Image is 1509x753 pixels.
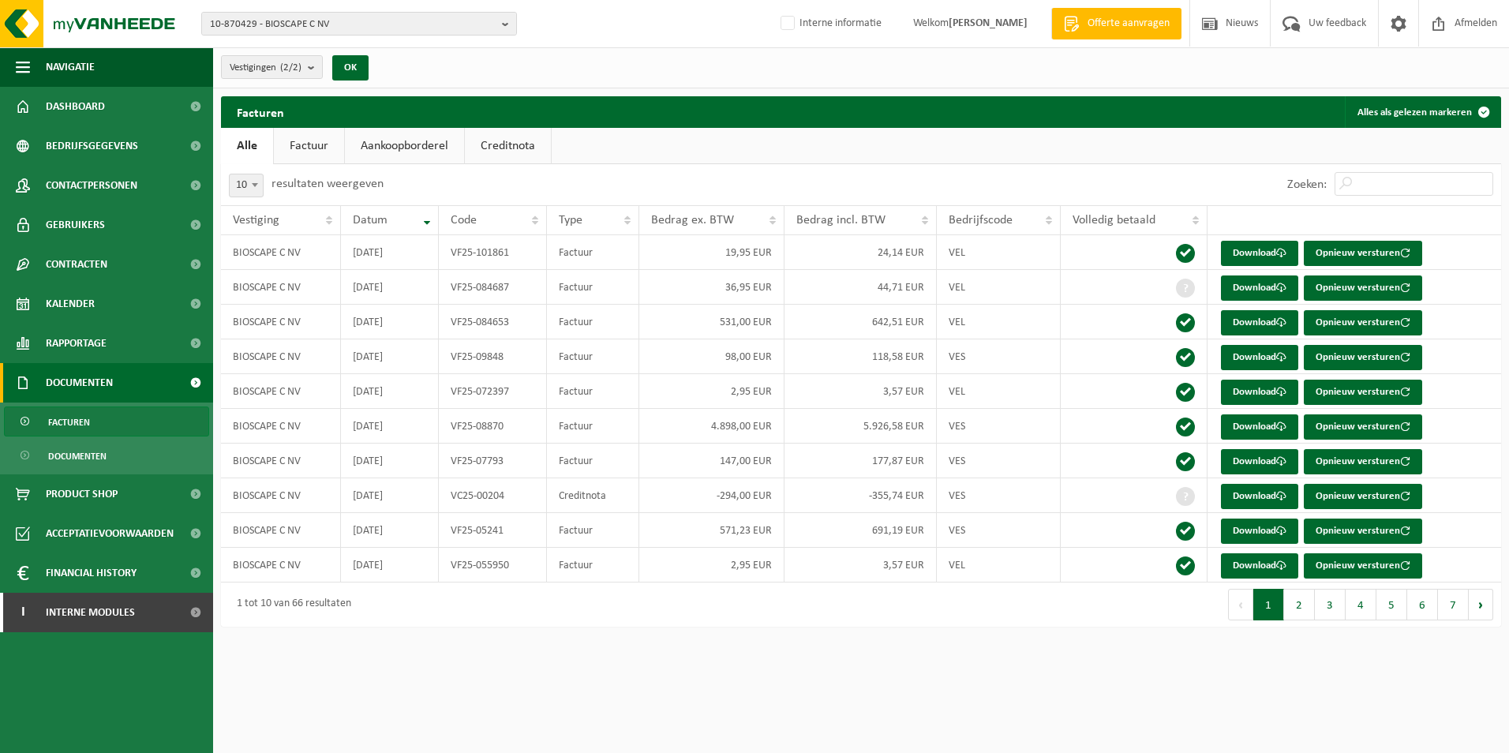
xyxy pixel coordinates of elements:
button: 1 [1253,589,1284,620]
button: OK [332,55,369,81]
td: Factuur [547,444,639,478]
span: Gebruikers [46,205,105,245]
td: VF25-07793 [439,444,547,478]
td: BIOSCAPE C NV [221,478,341,513]
td: VF25-08870 [439,409,547,444]
span: Interne modules [46,593,135,632]
span: Volledig betaald [1073,214,1155,227]
button: Next [1469,589,1493,620]
td: [DATE] [341,409,439,444]
button: 3 [1315,589,1346,620]
button: 7 [1438,589,1469,620]
button: Alles als gelezen markeren [1345,96,1500,128]
span: Bedrijfsgegevens [46,126,138,166]
td: 2,95 EUR [639,548,784,583]
button: Opnieuw versturen [1304,519,1422,544]
td: VES [937,513,1060,548]
button: Opnieuw versturen [1304,241,1422,266]
a: Download [1221,414,1298,440]
td: VEL [937,548,1060,583]
td: Factuur [547,305,639,339]
label: resultaten weergeven [271,178,384,190]
td: [DATE] [341,548,439,583]
button: Previous [1228,589,1253,620]
button: Opnieuw versturen [1304,345,1422,370]
button: Vestigingen(2/2) [221,55,323,79]
td: Factuur [547,270,639,305]
label: Zoeken: [1287,178,1327,191]
button: Opnieuw versturen [1304,449,1422,474]
td: [DATE] [341,513,439,548]
span: Kalender [46,284,95,324]
td: BIOSCAPE C NV [221,339,341,374]
td: VC25-00204 [439,478,547,513]
span: Contactpersonen [46,166,137,205]
span: Offerte aanvragen [1084,16,1174,32]
span: Code [451,214,477,227]
td: BIOSCAPE C NV [221,444,341,478]
a: Facturen [4,406,209,436]
a: Download [1221,241,1298,266]
td: VF25-055950 [439,548,547,583]
td: VF25-101861 [439,235,547,270]
td: BIOSCAPE C NV [221,548,341,583]
td: Factuur [547,513,639,548]
td: VEL [937,305,1060,339]
td: VF25-084653 [439,305,547,339]
td: 98,00 EUR [639,339,784,374]
td: 177,87 EUR [784,444,938,478]
td: VEL [937,235,1060,270]
td: [DATE] [341,305,439,339]
td: BIOSCAPE C NV [221,374,341,409]
td: 3,57 EUR [784,374,938,409]
td: 691,19 EUR [784,513,938,548]
td: Factuur [547,235,639,270]
a: Documenten [4,440,209,470]
a: Download [1221,275,1298,301]
button: Opnieuw versturen [1304,484,1422,509]
td: BIOSCAPE C NV [221,513,341,548]
a: Alle [221,128,273,164]
span: Vestigingen [230,56,301,80]
td: BIOSCAPE C NV [221,235,341,270]
a: Creditnota [465,128,551,164]
span: Datum [353,214,388,227]
td: [DATE] [341,235,439,270]
a: Download [1221,449,1298,474]
div: 1 tot 10 van 66 resultaten [229,590,351,619]
button: Opnieuw versturen [1304,310,1422,335]
td: 44,71 EUR [784,270,938,305]
td: VES [937,478,1060,513]
td: VF25-09848 [439,339,547,374]
span: Bedrijfscode [949,214,1013,227]
td: [DATE] [341,270,439,305]
button: Opnieuw versturen [1304,380,1422,405]
count: (2/2) [280,62,301,73]
button: Opnieuw versturen [1304,553,1422,579]
span: Dashboard [46,87,105,126]
td: 531,00 EUR [639,305,784,339]
span: Documenten [46,363,113,403]
button: Opnieuw versturen [1304,414,1422,440]
td: Factuur [547,409,639,444]
td: VEL [937,374,1060,409]
td: VF25-072397 [439,374,547,409]
td: BIOSCAPE C NV [221,270,341,305]
span: Bedrag ex. BTW [651,214,734,227]
td: 4.898,00 EUR [639,409,784,444]
td: 571,23 EUR [639,513,784,548]
button: 6 [1407,589,1438,620]
span: Rapportage [46,324,107,363]
span: I [16,593,30,632]
span: 10 [230,174,263,197]
span: 10-870429 - BIOSCAPE C NV [210,13,496,36]
td: VES [937,409,1060,444]
a: Download [1221,345,1298,370]
td: 36,95 EUR [639,270,784,305]
td: 24,14 EUR [784,235,938,270]
label: Interne informatie [777,12,882,36]
span: Documenten [48,441,107,471]
button: 2 [1284,589,1315,620]
td: 118,58 EUR [784,339,938,374]
span: Vestiging [233,214,279,227]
